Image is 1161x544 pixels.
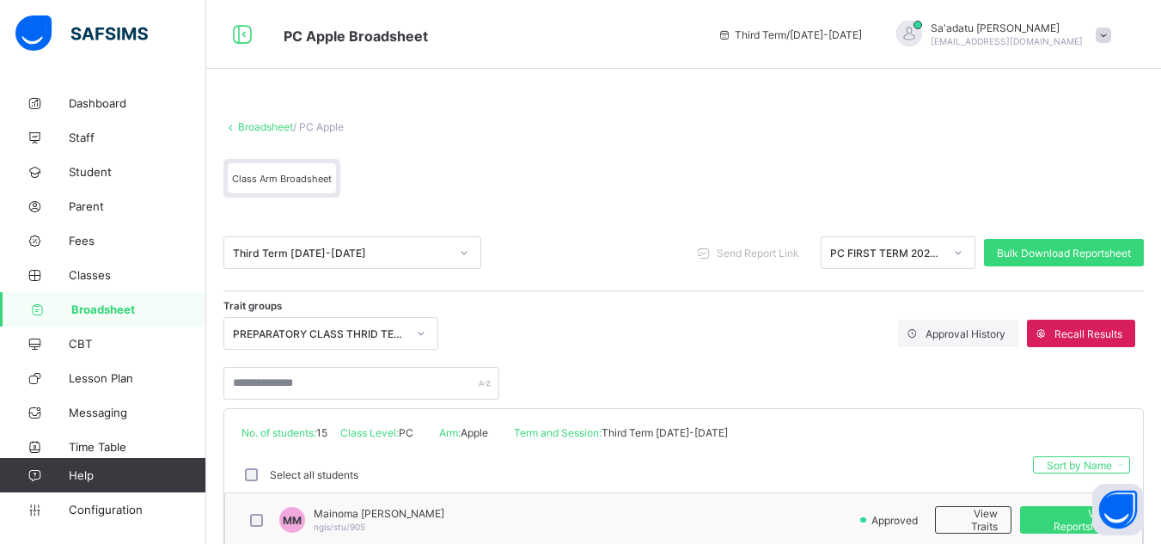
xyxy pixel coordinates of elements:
span: Class Level: [340,426,399,439]
span: Arm: [439,426,461,439]
div: Sa'adatu Muhammed [879,21,1120,49]
span: PC [399,426,413,439]
span: / PC Apple [293,120,344,133]
span: Class Arm Broadsheet [232,173,332,185]
span: Trait groups [223,300,282,312]
span: session/term information [718,28,862,41]
span: Class Arm Broadsheet [284,28,428,45]
span: Broadsheet [71,303,206,316]
span: Time Table [69,440,206,454]
span: Configuration [69,503,205,516]
span: Sort by Name [1047,459,1112,472]
span: Approval History [926,327,1005,340]
span: View Traits [949,507,998,533]
span: Lesson Plan [69,371,206,385]
span: MM [283,514,302,527]
span: Student [69,165,206,179]
span: 15 [316,426,327,439]
span: CBT [69,337,206,351]
span: Third Term [DATE]-[DATE] [602,426,728,439]
span: [EMAIL_ADDRESS][DOMAIN_NAME] [931,36,1083,46]
span: Dashboard [69,96,206,110]
div: Third Term [DATE]-[DATE] [233,247,449,260]
span: Mainoma [PERSON_NAME] [314,507,444,520]
span: ngis/stu/905 [314,522,365,532]
label: Select all students [270,468,358,481]
span: View Reportsheet [1033,507,1112,533]
span: Send Report Link [717,247,799,260]
span: Help [69,468,205,482]
span: Recall Results [1054,327,1122,340]
span: Bulk Download Reportsheet [997,247,1131,260]
div: PREPARATORY CLASS THRID TERM 2025 [233,327,406,340]
span: Term and Session: [514,426,602,439]
span: Messaging [69,406,206,419]
span: Approved [870,514,923,527]
span: Classes [69,268,206,282]
span: Apple [461,426,488,439]
a: Broadsheet [238,120,293,133]
span: Staff [69,131,206,144]
button: Open asap [1092,484,1144,535]
span: Parent [69,199,206,213]
div: PC FIRST TERM 2023/2024 [830,247,944,260]
span: Sa'adatu [PERSON_NAME] [931,21,1083,34]
span: No. of students: [241,426,316,439]
span: Fees [69,234,206,248]
img: safsims [15,15,148,52]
